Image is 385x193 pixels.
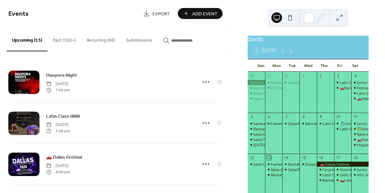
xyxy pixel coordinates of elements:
[340,167,380,172] div: Kizomba/Kompa @TDP
[250,155,254,160] div: 12
[353,74,358,78] div: 4
[351,91,369,96] div: Latin Dance Connect Group
[248,142,265,147] div: Sunday Salsa @GG
[334,85,352,90] div: 🚗Baila OKC
[271,172,296,177] div: Bachata @ TBB
[323,178,348,183] div: Bachata @ TBB
[299,121,317,126] div: Bachata Social @TBB
[334,167,352,172] div: Kizomba/Kompa @TDP
[271,80,299,85] div: Flamenco @SDB
[265,162,282,167] div: Flamenco @SDB
[317,121,334,126] div: Latin Class @RB
[253,121,284,126] div: Samba + Kizomba
[334,178,352,183] div: 🚗Latin Social OKC
[353,114,358,119] div: 11
[138,8,175,19] a: Export
[284,59,300,72] div: Tue
[340,121,375,126] div: 🎵Live Music @Duet
[46,71,77,79] a: Diaspora Night
[340,85,361,90] div: 🚗Baila OKC
[253,59,269,72] div: Sun
[248,126,265,131] div: Bachata Team💃🏻
[316,59,332,72] div: Thu
[336,74,341,78] div: 3
[317,162,369,167] div: 🚗 Dallas Festival
[282,162,300,167] div: Bachata @ TDP
[351,137,369,142] div: 🚗IDance Social OKC
[284,74,289,78] div: 30
[248,36,369,43] div: [DATE]
[351,85,369,90] div: Festival Americas
[253,142,284,147] div: [DATE] Salsa @GG
[334,121,352,126] div: 🎵Live Music @Duet
[301,114,306,119] div: 8
[46,112,80,120] a: Latin Class @RB
[46,153,82,161] a: 🚗 Dallas Festival
[299,162,317,167] div: Diaspora Night
[351,96,369,101] div: 🚗Adelante Social OKC
[248,121,265,126] div: Samba + Kizomba
[301,155,306,160] div: 15
[305,121,341,126] div: Bachata Social @TBB
[152,10,170,17] span: Export
[253,132,291,137] div: Salsa Challenge w/LFC
[46,128,70,134] span: 7:00 pm
[351,142,369,147] div: Hispanic Heritage Month
[351,167,369,172] div: Junior Dance w/LFC
[248,162,265,167] div: Salsa Challenge w/LFC
[334,172,352,177] div: Latin Social @ToD
[323,172,350,177] div: Latin Class @RB
[121,27,158,51] button: Submissions
[248,91,265,96] div: Salsa Challenge w/LFC
[332,59,348,72] div: Fri
[282,167,300,172] div: Salsa/Bachata @LFC
[351,80,369,85] div: Junior Dance w/LFC
[300,59,316,72] div: Wed
[336,155,341,160] div: 17
[248,80,265,85] div: Sensual Weekender w/Juho
[250,114,254,119] div: 5
[351,172,369,177] div: Afro Social @LFC
[318,74,323,78] div: 2
[317,178,334,183] div: Bachata @ TBB
[271,162,299,167] div: Flamenco @SDB
[81,27,121,51] button: Recurring (66)
[317,172,334,177] div: Latin Class @RB
[253,162,291,167] div: Salsa Challenge w/LFC
[192,10,218,17] span: Add Event
[267,74,271,78] div: 29
[351,121,369,126] div: Junior Dance w/LFC
[288,167,323,172] div: Salsa/Bachata @LFC
[248,85,265,90] div: Bachata Team💃🏻
[265,167,282,172] div: Salsa @ TDP
[323,167,363,172] div: Couples Bachata @TDP
[284,155,289,160] div: 14
[253,91,291,96] div: Salsa Challenge w/LFC
[8,7,29,20] span: Events
[253,137,277,142] div: Salsa Team💃🏻
[46,72,77,79] span: Diaspora Night
[47,27,81,51] button: Past (100+)
[282,121,300,126] div: Salsa/Bachata @LFC
[46,81,70,87] span: [DATE]
[46,122,70,128] span: [DATE]
[269,59,284,72] div: Mon
[248,137,265,142] div: Salsa Team💃🏻
[253,85,282,90] div: Bachata Team💃🏻
[305,162,331,167] div: Diaspora Night
[353,155,358,160] div: 18
[267,155,271,160] div: 13
[267,114,271,119] div: 6
[336,114,341,119] div: 10
[248,132,265,137] div: Salsa Challenge w/LFC
[265,172,282,177] div: Bachata @ TBB
[348,59,363,72] div: Sat
[282,80,300,85] div: Salsa/Bachata @LFC
[334,80,352,85] div: Latin Dance@ToD
[351,126,369,131] div: 👯Kids Class @Hardesty
[284,114,289,119] div: 7
[288,162,314,167] div: Bachata @ TDP
[317,167,334,172] div: Couples Bachata @TDP
[288,121,323,126] div: Salsa/Bachata @LFC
